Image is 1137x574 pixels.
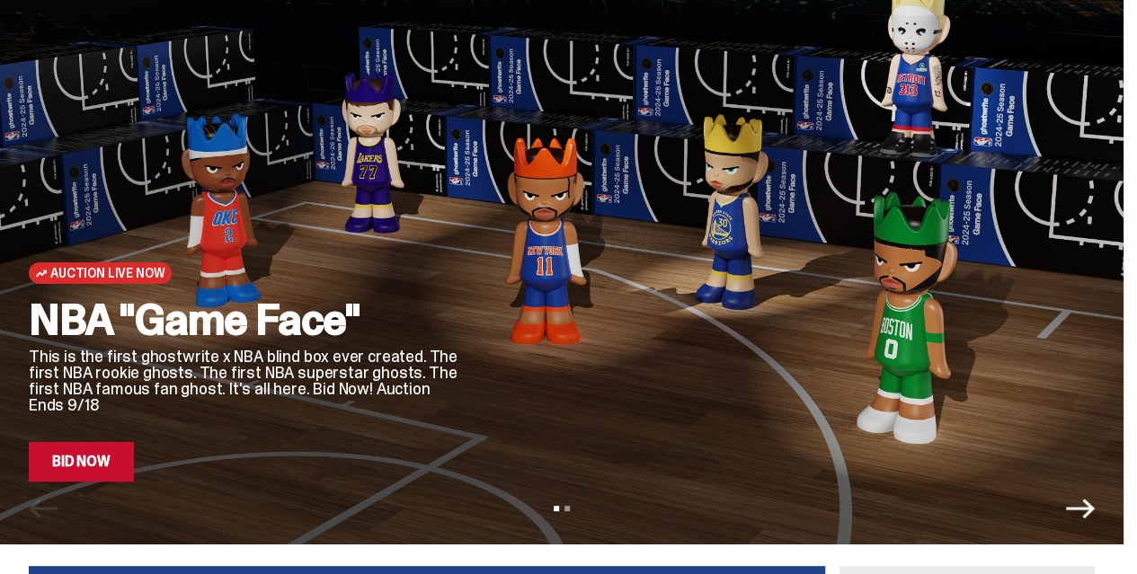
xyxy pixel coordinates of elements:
a: Bid Now [29,442,134,481]
p: This is the first ghostwrite x NBA blind box ever created. The first NBA rookie ghosts. The first... [29,349,461,413]
button: View slide 1 [554,506,559,511]
button: Next [1066,494,1095,523]
button: View slide 2 [564,506,570,511]
span: Auction Live Now [50,266,164,280]
h2: NBA "Game Face" [29,298,461,341]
